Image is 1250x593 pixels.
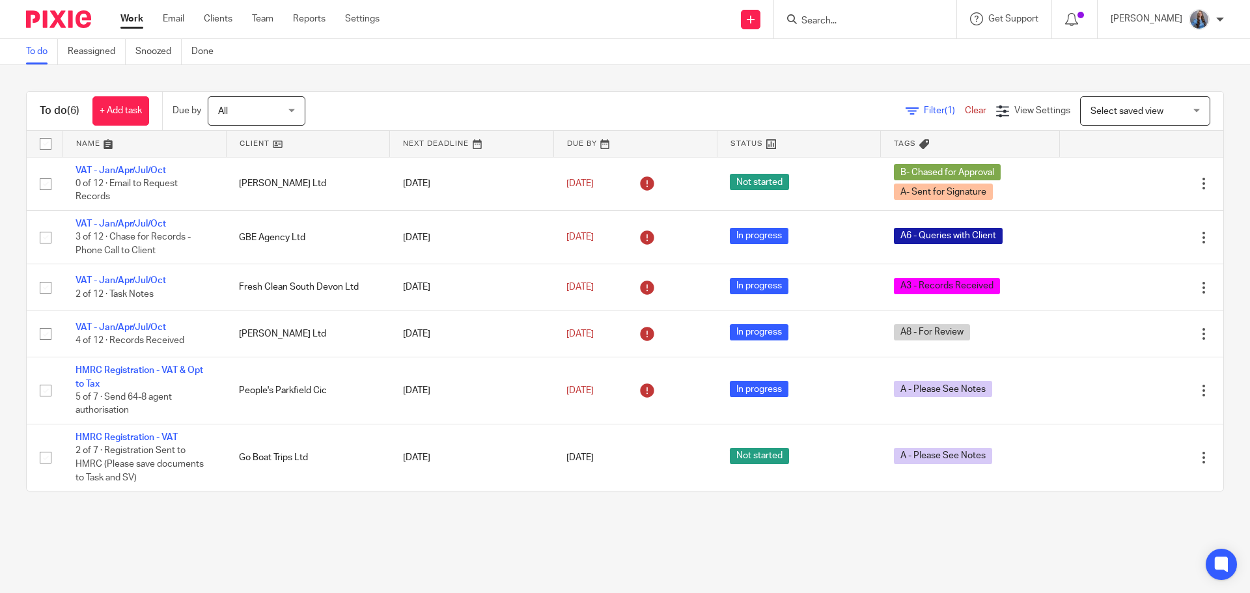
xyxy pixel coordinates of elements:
span: 2 of 7 · Registration Sent to HMRC (Please save documents to Task and SV) [76,447,204,482]
span: Not started [730,448,789,464]
span: [DATE] [566,453,594,462]
a: Clients [204,12,232,25]
p: Due by [173,104,201,117]
td: [DATE] [390,357,553,424]
a: Snoozed [135,39,182,64]
span: All [218,107,228,116]
a: VAT - Jan/Apr/Jul/Oct [76,219,166,228]
span: [DATE] [566,329,594,338]
a: Done [191,39,223,64]
span: Tags [894,140,916,147]
img: Amanda-scaled.jpg [1189,9,1210,30]
a: Work [120,12,143,25]
a: HMRC Registration - VAT & Opt to Tax [76,366,203,388]
a: Clear [965,106,986,115]
span: 5 of 7 · Send 64-8 agent authorisation [76,393,172,415]
a: + Add task [92,96,149,126]
span: In progress [730,278,788,294]
span: In progress [730,324,788,340]
img: Pixie [26,10,91,28]
td: [PERSON_NAME] Ltd [226,310,389,357]
td: [DATE] [390,210,553,264]
a: To do [26,39,58,64]
td: [PERSON_NAME] Ltd [226,157,389,210]
span: [DATE] [566,233,594,242]
td: People's Parkfield Cic [226,357,389,424]
span: A- Sent for Signature [894,184,993,200]
td: Go Boat Trips Ltd [226,424,389,491]
span: In progress [730,228,788,244]
span: [DATE] [566,386,594,395]
span: A - Please See Notes [894,381,992,397]
span: A6 - Queries with Client [894,228,1003,244]
span: [DATE] [566,283,594,292]
td: [DATE] [390,424,553,491]
span: Not started [730,174,789,190]
a: Reassigned [68,39,126,64]
span: 0 of 12 · Email to Request Records [76,179,178,202]
a: Email [163,12,184,25]
span: In progress [730,381,788,397]
span: A - Please See Notes [894,448,992,464]
span: 2 of 12 · Task Notes [76,290,154,299]
span: A8 - For Review [894,324,970,340]
a: Team [252,12,273,25]
a: VAT - Jan/Apr/Jul/Oct [76,323,166,332]
a: VAT - Jan/Apr/Jul/Oct [76,276,166,285]
td: [DATE] [390,310,553,357]
p: [PERSON_NAME] [1111,12,1182,25]
input: Search [800,16,917,27]
span: (1) [945,106,955,115]
td: Fresh Clean South Devon Ltd [226,264,389,310]
span: Filter [924,106,965,115]
a: Reports [293,12,326,25]
span: (6) [67,105,79,116]
a: Settings [345,12,380,25]
td: [DATE] [390,157,553,210]
span: 4 of 12 · Records Received [76,336,184,345]
td: [DATE] [390,264,553,310]
span: B- Chased for Approval [894,164,1001,180]
span: A3 - Records Received [894,278,1000,294]
span: Get Support [988,14,1038,23]
a: VAT - Jan/Apr/Jul/Oct [76,166,166,175]
span: View Settings [1014,106,1070,115]
td: GBE Agency Ltd [226,210,389,264]
span: [DATE] [566,179,594,188]
span: 3 of 12 · Chase for Records - Phone Call to Client [76,233,191,256]
h1: To do [40,104,79,118]
a: HMRC Registration - VAT [76,433,178,442]
span: Select saved view [1090,107,1163,116]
